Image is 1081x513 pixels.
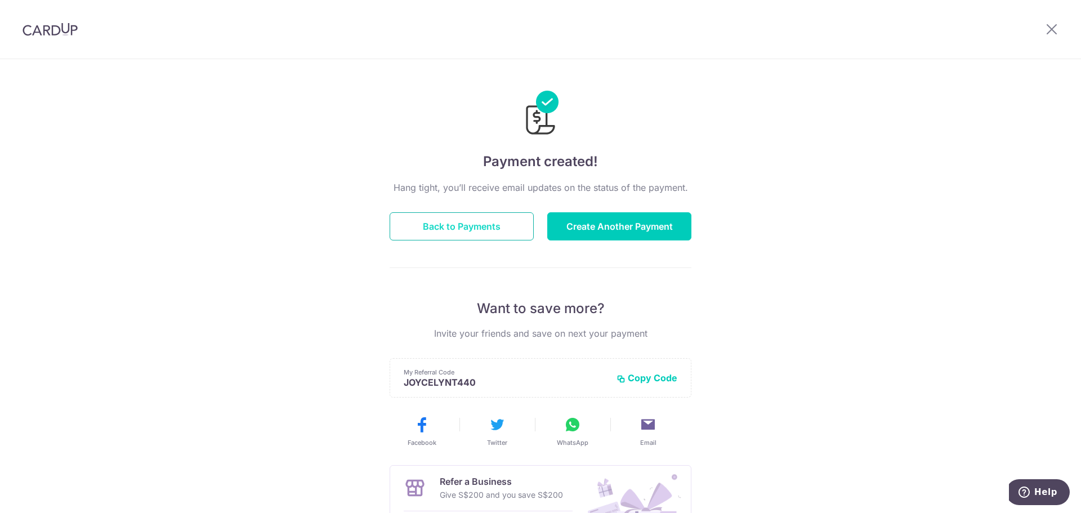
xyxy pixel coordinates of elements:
[464,416,530,447] button: Twitter
[408,438,436,447] span: Facebook
[390,212,534,240] button: Back to Payments
[388,416,455,447] button: Facebook
[640,438,656,447] span: Email
[539,416,606,447] button: WhatsApp
[390,151,691,172] h4: Payment created!
[522,91,559,138] img: Payments
[440,488,563,502] p: Give S$200 and you save S$200
[615,416,681,447] button: Email
[557,438,588,447] span: WhatsApp
[617,372,677,383] button: Copy Code
[487,438,507,447] span: Twitter
[404,377,607,388] p: JOYCELYNT440
[440,475,563,488] p: Refer a Business
[547,212,691,240] button: Create Another Payment
[404,368,607,377] p: My Referral Code
[390,300,691,318] p: Want to save more?
[390,327,691,340] p: Invite your friends and save on next your payment
[390,181,691,194] p: Hang tight, you’ll receive email updates on the status of the payment.
[1009,479,1070,507] iframe: Opens a widget where you can find more information
[23,23,78,36] img: CardUp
